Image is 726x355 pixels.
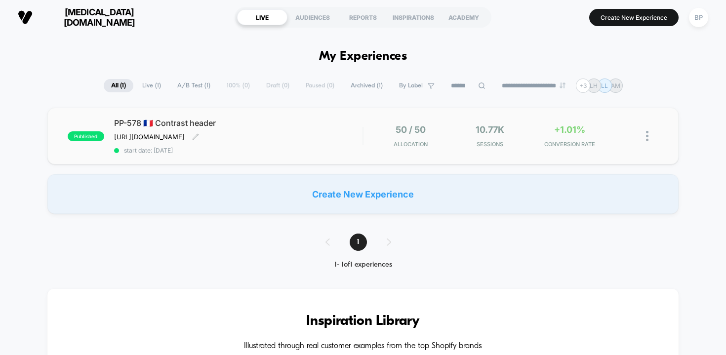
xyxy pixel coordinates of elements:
[77,342,649,351] h4: Illustrated through real customer examples from the top Shopify brands
[532,141,607,148] span: CONVERSION RATE
[114,118,363,128] span: PP-578 🇫🇷 Contrast header
[590,82,598,89] p: LH
[343,79,390,92] span: Archived ( 1 )
[135,79,168,92] span: Live ( 1 )
[18,10,33,25] img: Visually logo
[68,131,104,141] span: published
[104,79,133,92] span: All ( 1 )
[399,82,423,89] span: By Label
[237,9,287,25] div: LIVE
[396,124,426,135] span: 50 / 50
[40,7,159,28] span: [MEDICAL_DATA][DOMAIN_NAME]
[560,82,565,88] img: end
[170,79,218,92] span: A/B Test ( 1 )
[114,133,185,141] span: [URL][DOMAIN_NAME]
[316,261,411,269] div: 1 - 1 of 1 experiences
[476,124,504,135] span: 10.77k
[77,314,649,329] h3: Inspiration Library
[114,147,363,154] span: start date: [DATE]
[319,49,407,64] h1: My Experiences
[338,9,388,25] div: REPORTS
[576,79,590,93] div: + 3
[388,9,439,25] div: INSPIRATIONS
[554,124,585,135] span: +1.01%
[15,6,161,28] button: [MEDICAL_DATA][DOMAIN_NAME]
[453,141,527,148] span: Sessions
[611,82,620,89] p: AM
[350,234,367,251] span: 1
[287,9,338,25] div: AUDIENCES
[646,131,648,141] img: close
[689,8,708,27] div: BP
[601,82,608,89] p: LL
[439,9,489,25] div: ACADEMY
[394,141,428,148] span: Allocation
[47,174,679,214] div: Create New Experience
[686,7,711,28] button: BP
[589,9,679,26] button: Create New Experience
